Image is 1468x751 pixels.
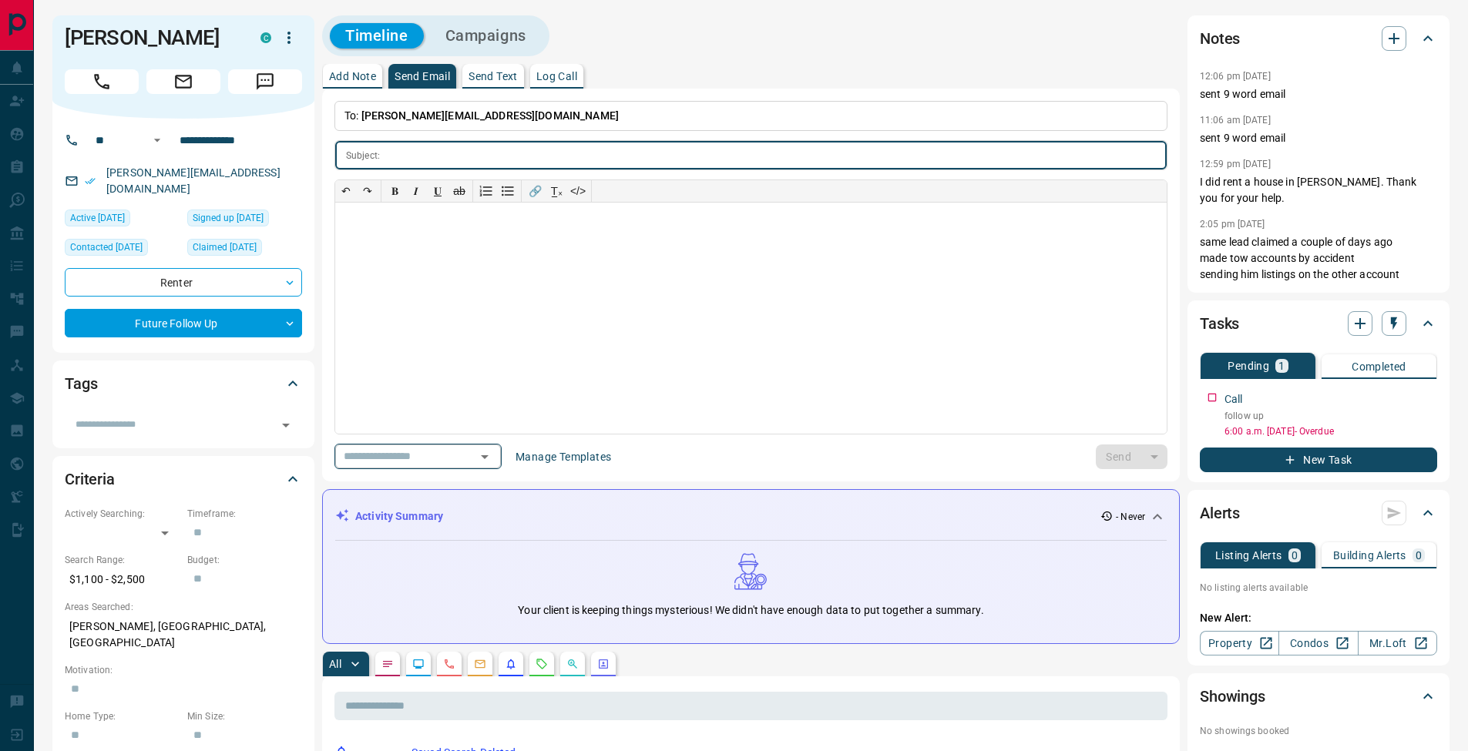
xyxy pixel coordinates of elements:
[329,659,341,669] p: All
[546,180,567,202] button: T̲ₓ
[566,658,579,670] svg: Opportunities
[1215,550,1282,561] p: Listing Alerts
[405,180,427,202] button: 𝑰
[1278,360,1285,371] p: 1
[1416,550,1422,561] p: 0
[1200,495,1437,531] div: Alerts
[260,32,271,43] div: condos.ca
[65,25,237,50] h1: [PERSON_NAME]
[1200,311,1239,336] h2: Tasks
[70,210,125,226] span: Active [DATE]
[412,658,425,670] svg: Lead Browsing Activity
[1278,631,1358,655] a: Condos
[384,180,405,202] button: 𝐁
[427,180,448,202] button: 𝐔
[65,69,139,94] span: Call
[448,180,470,202] button: ab
[346,149,380,163] p: Subject:
[85,176,96,186] svg: Email Verified
[443,658,455,670] svg: Calls
[497,180,519,202] button: Bullet list
[70,240,143,255] span: Contacted [DATE]
[1333,550,1406,561] p: Building Alerts
[524,180,546,202] button: 🔗
[187,507,302,521] p: Timeframe:
[65,600,302,614] p: Areas Searched:
[597,658,610,670] svg: Agent Actions
[1200,174,1437,206] p: I did rent a house in [PERSON_NAME]. Thank you for your help.
[187,239,302,260] div: Mon Dec 11 2023
[505,658,517,670] svg: Listing Alerts
[1200,219,1265,230] p: 2:05 pm [DATE]
[334,101,1167,131] p: To:
[1200,724,1437,738] p: No showings booked
[1200,20,1437,57] div: Notes
[187,709,302,723] p: Min Size:
[1200,305,1437,342] div: Tasks
[430,23,542,49] button: Campaigns
[434,185,442,197] span: 𝐔
[518,602,983,619] p: Your client is keeping things mysterious! We didn't have enough data to put together a summary.
[1200,581,1437,595] p: No listing alerts available
[65,614,302,655] p: [PERSON_NAME], [GEOGRAPHIC_DATA], [GEOGRAPHIC_DATA]
[506,444,620,469] button: Manage Templates
[1224,424,1437,438] p: 6:00 a.m. [DATE] - Overdue
[1200,71,1271,82] p: 12:06 pm [DATE]
[1116,510,1145,524] p: - Never
[65,709,180,723] p: Home Type:
[395,71,450,82] p: Send Email
[1200,86,1437,102] p: sent 9 word email
[65,507,180,521] p: Actively Searching:
[65,309,302,337] div: Future Follow Up
[474,658,486,670] svg: Emails
[1352,361,1406,372] p: Completed
[567,180,589,202] button: </>
[1200,448,1437,472] button: New Task
[536,658,548,670] svg: Requests
[335,502,1167,531] div: Activity Summary- Never
[1200,159,1271,169] p: 12:59 pm [DATE]
[187,210,302,231] div: Thu Dec 07 2023
[193,240,257,255] span: Claimed [DATE]
[65,239,180,260] div: Wed Jun 18 2025
[65,663,302,677] p: Motivation:
[453,185,465,197] s: ab
[1096,444,1167,469] div: split button
[1200,631,1279,655] a: Property
[65,567,180,592] p: $1,100 - $2,500
[275,414,297,436] button: Open
[1358,631,1437,655] a: Mr.Loft
[1228,360,1269,371] p: Pending
[65,371,97,396] h2: Tags
[146,69,220,94] span: Email
[65,553,180,567] p: Search Range:
[65,210,180,231] div: Thu Dec 07 2023
[329,71,376,82] p: Add Note
[361,109,619,122] span: [PERSON_NAME][EMAIL_ADDRESS][DOMAIN_NAME]
[335,180,357,202] button: ↶
[474,446,495,468] button: Open
[381,658,394,670] svg: Notes
[65,268,302,297] div: Renter
[187,553,302,567] p: Budget:
[355,508,443,525] p: Activity Summary
[1292,550,1298,561] p: 0
[228,69,302,94] span: Message
[106,166,280,195] a: [PERSON_NAME][EMAIL_ADDRESS][DOMAIN_NAME]
[475,180,497,202] button: Numbered list
[330,23,424,49] button: Timeline
[65,467,115,491] h2: Criteria
[65,461,302,498] div: Criteria
[536,71,577,82] p: Log Call
[1200,678,1437,715] div: Showings
[357,180,378,202] button: ↷
[1200,501,1240,525] h2: Alerts
[1224,391,1243,407] p: Call
[469,71,518,82] p: Send Text
[1200,684,1265,709] h2: Showings
[1200,115,1271,126] p: 11:06 am [DATE]
[148,131,166,149] button: Open
[1200,234,1437,283] p: same lead claimed a couple of days ago made tow accounts by accident sending him listings on the ...
[193,210,264,226] span: Signed up [DATE]
[65,365,302,402] div: Tags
